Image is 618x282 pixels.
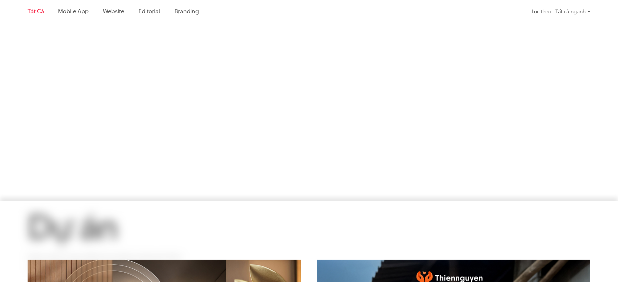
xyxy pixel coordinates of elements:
a: Mobile app [58,7,88,15]
a: Branding [175,7,199,15]
a: Tất cả [28,7,44,15]
div: Tất cả ngành [555,6,590,17]
a: Website [103,7,124,15]
div: Lọc theo: [532,6,552,17]
a: Editorial [139,7,160,15]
